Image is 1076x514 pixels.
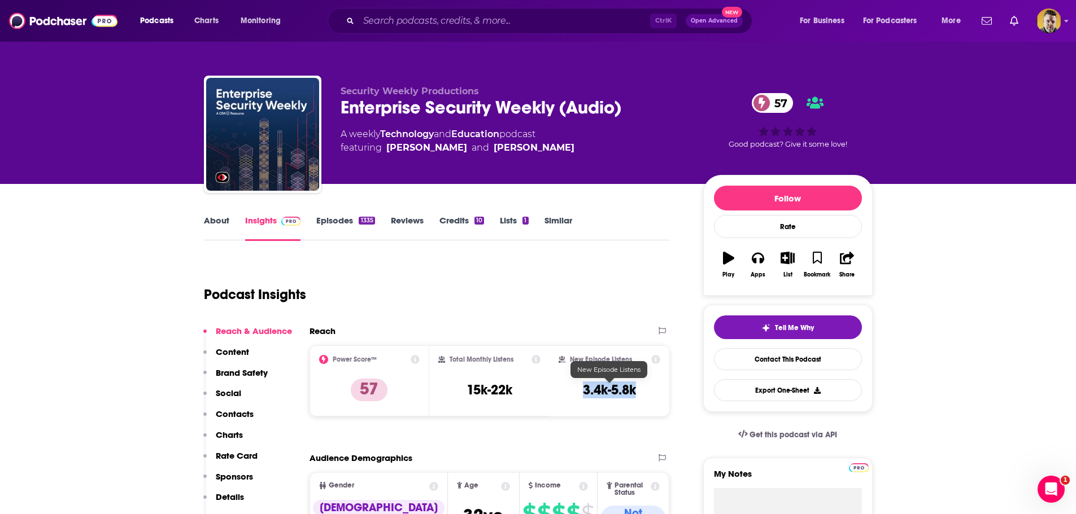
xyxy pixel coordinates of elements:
button: Bookmark [803,244,832,285]
span: Security Weekly Productions [341,86,479,96]
a: Tyler Shields [386,141,467,155]
div: Play [722,271,734,278]
button: Contacts [203,408,254,429]
a: Pro website [849,462,869,472]
h2: Power Score™ [333,355,377,363]
img: Podchaser - Follow, Share and Rate Podcasts [9,10,117,32]
span: and [434,129,451,139]
iframe: Intercom live chat [1038,476,1065,503]
p: Contacts [216,408,254,419]
input: Search podcasts, credits, & more... [359,12,650,30]
p: Reach & Audience [216,326,292,336]
button: tell me why sparkleTell Me Why [714,315,862,339]
div: 57Good podcast? Give it some love! [703,86,873,156]
span: Ctrl K [650,14,677,28]
h3: 15k-22k [467,381,512,398]
span: Get this podcast via API [750,430,837,440]
span: Good podcast? Give it some love! [729,140,847,148]
span: Charts [194,13,219,29]
img: User Profile [1036,8,1061,33]
span: 1 [1061,476,1070,485]
div: Apps [751,271,765,278]
h2: Total Monthly Listens [450,355,513,363]
button: Social [203,388,241,408]
a: Reviews [391,215,424,241]
button: Content [203,346,249,367]
span: More [942,13,961,29]
h1: Podcast Insights [204,286,306,303]
img: Enterprise Security Weekly (Audio) [206,78,319,191]
div: List [783,271,792,278]
a: Get this podcast via API [729,421,847,449]
p: Details [216,491,244,502]
a: Education [451,129,499,139]
span: For Podcasters [863,13,917,29]
span: Gender [329,482,354,489]
a: Episodes1335 [316,215,374,241]
button: Reach & Audience [203,326,292,346]
p: Content [216,346,249,357]
button: Sponsors [203,471,253,492]
div: 1 [522,217,528,225]
a: Charts [187,12,225,30]
button: Details [203,491,244,512]
h2: New Episode Listens [570,355,632,363]
button: Brand Safety [203,367,268,388]
button: List [773,244,802,285]
div: Rate [714,215,862,238]
button: open menu [132,12,188,30]
button: open menu [792,12,859,30]
a: Similar [544,215,572,241]
a: Contact This Podcast [714,348,862,370]
h2: Reach [310,326,336,336]
div: 10 [474,217,484,225]
button: open menu [233,12,295,30]
span: Open Advanced [691,18,738,24]
button: Share [832,244,861,285]
a: Paul Asadoorian [494,141,574,155]
button: Export One-Sheet [714,379,862,401]
a: 57 [752,93,793,113]
span: New [722,7,742,17]
a: InsightsPodchaser Pro [245,215,301,241]
span: For Business [800,13,844,29]
button: Charts [203,429,243,450]
button: Open AdvancedNew [686,14,743,28]
p: Charts [216,429,243,440]
img: Podchaser Pro [281,217,301,226]
div: 1335 [359,217,374,225]
h3: 3.4k-5.8k [583,381,636,398]
span: Age [464,482,478,489]
div: Share [839,271,855,278]
span: 57 [763,93,793,113]
button: Play [714,244,743,285]
button: open menu [934,12,975,30]
span: featuring [341,141,574,155]
button: open menu [856,12,934,30]
span: Tell Me Why [775,323,814,332]
span: Podcasts [140,13,173,29]
span: Income [535,482,561,489]
button: Show profile menu [1036,8,1061,33]
button: Rate Card [203,450,258,471]
span: and [472,141,489,155]
span: Parental Status [615,482,649,497]
p: 57 [351,379,387,401]
span: Monitoring [241,13,281,29]
p: Sponsors [216,471,253,482]
a: Lists1 [500,215,528,241]
button: Follow [714,186,862,210]
div: A weekly podcast [341,128,574,155]
label: My Notes [714,468,862,488]
span: New Episode Listens [577,366,641,374]
a: Technology [380,129,434,139]
a: Credits10 [439,215,484,241]
p: Rate Card [216,450,258,461]
span: Logged in as JohnMoore [1036,8,1061,33]
div: Bookmark [804,271,830,278]
a: Show notifications dropdown [1005,11,1023,30]
button: Apps [743,244,773,285]
a: Show notifications dropdown [977,11,996,30]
